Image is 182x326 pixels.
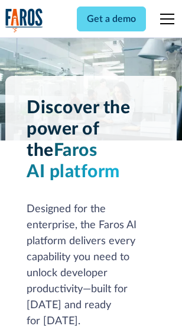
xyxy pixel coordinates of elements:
[27,142,120,181] span: Faros AI platform
[77,7,146,31] a: Get a demo
[5,8,43,33] a: home
[27,97,155,183] h1: Discover the power of the
[5,8,43,33] img: Logo of the analytics and reporting company Faros.
[153,5,177,33] div: menu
